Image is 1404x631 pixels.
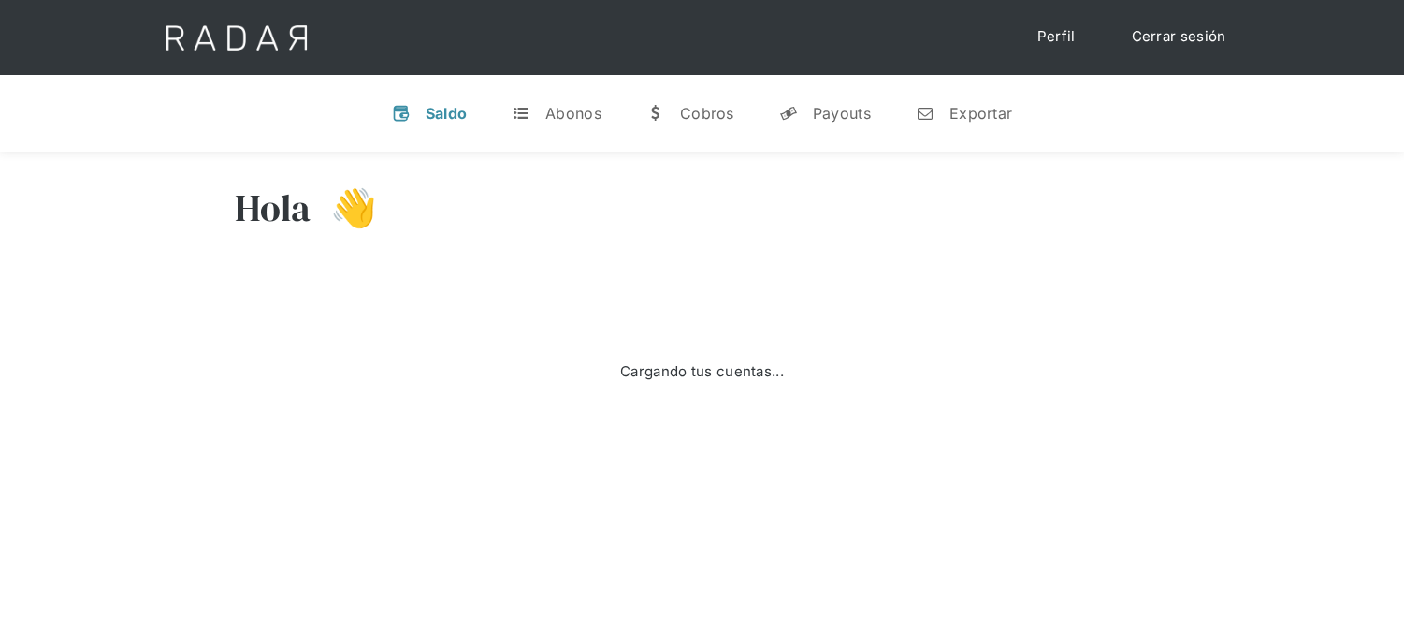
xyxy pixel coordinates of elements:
[916,104,934,123] div: n
[779,104,798,123] div: y
[1019,19,1094,55] a: Perfil
[235,184,311,231] h3: Hola
[949,104,1012,123] div: Exportar
[813,104,871,123] div: Payouts
[680,104,734,123] div: Cobros
[545,104,601,123] div: Abonos
[1113,19,1245,55] a: Cerrar sesión
[311,184,377,231] h3: 👋
[620,361,784,383] div: Cargando tus cuentas...
[512,104,530,123] div: t
[426,104,468,123] div: Saldo
[392,104,411,123] div: v
[646,104,665,123] div: w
